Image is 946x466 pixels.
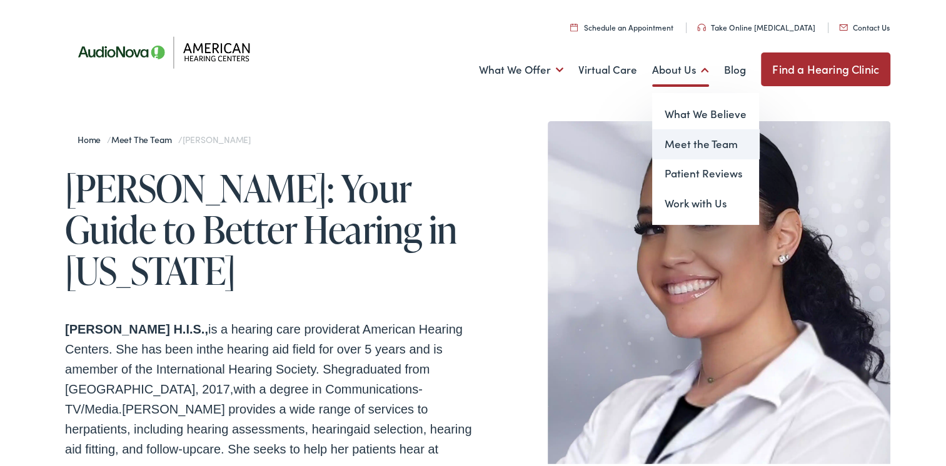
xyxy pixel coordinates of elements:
[72,360,345,374] span: member of the International Hearing Society. She
[78,131,107,143] a: Home
[65,320,208,334] span: [PERSON_NAME] H.I.S.,
[652,186,759,216] a: Work with Us
[839,22,848,28] img: utility icon
[652,156,759,186] a: Patient Reviews
[697,21,706,29] img: utility icon
[78,131,251,143] span: / /
[761,50,890,84] a: Find a Hearing Clinic
[208,320,350,334] span: is a hearing care provider
[570,21,578,29] img: utility icon
[724,44,746,91] a: Blog
[652,44,709,91] a: About Us
[570,19,673,30] a: Schedule an Appointment
[578,44,637,91] a: Virtual Care
[839,19,890,30] a: Contact Us
[65,380,423,414] span: with a degree in Communications-TV/Media.
[652,127,759,157] a: Meet the Team
[652,97,759,127] a: What We Believe
[65,340,443,374] span: the hearing aid field for over 5 years and is a
[183,131,251,143] span: [PERSON_NAME]
[697,19,815,30] a: Take Online [MEDICAL_DATA]
[83,420,353,434] span: patients, including hearing assessments, hearing
[479,44,563,91] a: What We Offer
[65,165,478,289] h1: [PERSON_NAME]: Your Guide to Better Hearing in [US_STATE]
[65,400,428,434] span: [PERSON_NAME] provides a wide range of services to her
[111,131,178,143] a: Meet the Team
